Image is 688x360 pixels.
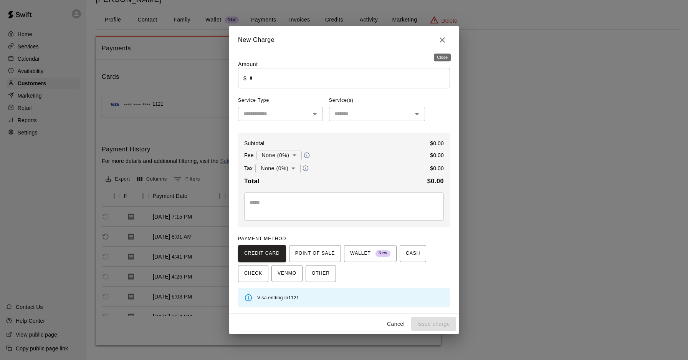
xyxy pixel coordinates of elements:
[238,245,286,262] button: CREDIT CARD
[271,265,303,282] button: VENMO
[375,248,390,259] span: New
[244,139,265,147] p: Subtotal
[430,164,444,172] p: $ 0.00
[238,61,258,67] label: Amount
[400,245,426,262] button: CASH
[238,95,323,107] span: Service Type
[309,109,320,119] button: Open
[244,151,254,159] p: Fee
[430,139,444,147] p: $ 0.00
[278,267,296,280] span: VENMO
[435,32,450,48] button: Close
[255,161,301,176] div: None (0%)
[434,53,451,61] div: Close
[344,245,397,262] button: WALLET New
[238,265,268,282] button: CHECK
[312,267,330,280] span: OTHER
[244,267,262,280] span: CHECK
[350,247,390,260] span: WALLET
[243,75,246,82] p: $
[256,148,302,163] div: None (0%)
[430,151,444,159] p: $ 0.00
[289,245,341,262] button: POINT OF SALE
[257,295,299,300] span: Visa ending in 1121
[412,109,422,119] button: Open
[427,178,444,184] b: $ 0.00
[406,247,420,260] span: CASH
[329,95,354,107] span: Service(s)
[384,317,408,331] button: Cancel
[295,247,335,260] span: POINT OF SALE
[306,265,336,282] button: OTHER
[244,247,280,260] span: CREDIT CARD
[244,178,260,184] b: Total
[229,26,459,54] h2: New Charge
[238,236,286,241] span: PAYMENT METHOD
[244,164,253,172] p: Tax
